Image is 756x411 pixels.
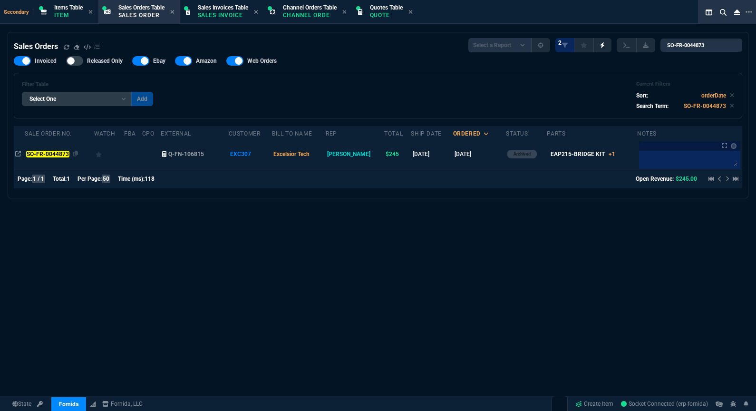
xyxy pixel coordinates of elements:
[142,130,155,137] div: CPO
[254,9,258,16] nx-icon: Close Tab
[118,176,145,182] span: Time (ms):
[408,9,413,16] nx-icon: Close Tab
[34,400,46,408] a: API TOKEN
[676,176,697,182] span: $245.00
[14,41,58,52] h4: Sales Orders
[411,130,441,137] div: Ship Date
[370,4,403,11] span: Quotes Table
[99,400,145,408] a: msbcCompanyName
[702,7,716,18] nx-icon: Split Panels
[342,9,347,16] nx-icon: Close Tab
[273,151,310,157] span: Excelsior Tech
[621,401,708,407] span: Socket Connected (erp-fornida)
[636,102,669,110] p: Search Term:
[4,9,33,15] span: Secondary
[453,130,481,137] div: ordered
[168,151,204,157] span: Q-FN-106815
[384,139,411,169] td: $245
[198,4,248,11] span: Sales Invoices Table
[283,4,337,11] span: Channel Orders Table
[384,130,403,137] div: Total
[67,176,70,182] span: 1
[272,130,312,137] div: Bill To Name
[547,130,565,137] div: Parts
[96,147,123,161] div: Add to Watchlist
[326,139,384,169] td: [PERSON_NAME]
[636,81,734,88] h6: Current Filters
[684,103,726,109] code: SO-FR-0044873
[701,92,726,99] code: orderDate
[506,130,528,137] div: Status
[18,176,32,182] span: Page:
[94,130,116,137] div: Watch
[88,9,93,16] nx-icon: Close Tab
[145,176,155,182] span: 118
[54,11,83,19] p: Item
[35,57,57,65] span: Invoiced
[87,57,123,65] span: Released Only
[370,11,403,19] p: Quote
[53,176,67,182] span: Total:
[453,139,506,169] td: [DATE]
[637,130,657,137] div: Notes
[102,175,110,183] span: 50
[660,39,742,52] input: Search
[118,11,165,19] p: Sales Order
[170,9,174,16] nx-icon: Close Tab
[636,91,648,100] p: Sort:
[153,57,165,65] span: Ebay
[229,139,272,169] td: EXC307
[716,7,730,18] nx-icon: Search
[118,4,165,11] span: Sales Orders Table
[25,130,71,137] div: Sale Order No.
[730,7,744,18] nx-icon: Close Workbench
[198,11,245,19] p: Sales Invoice
[514,150,531,158] p: Archived
[32,175,45,183] span: 1 / 1
[636,176,674,182] span: Open Revenue:
[26,151,69,157] mark: SO-FR-0044873
[161,130,191,137] div: External
[551,150,615,158] div: EAP215-BRIDGE KIT+1
[326,130,337,137] div: Rep
[247,57,277,65] span: Web Orders
[15,151,21,157] nx-icon: Open In Opposite Panel
[22,81,153,88] h6: Filter Table
[746,8,752,17] nx-icon: Open New Tab
[283,11,330,19] p: Channel Order
[54,4,83,11] span: Items Table
[609,151,615,157] span: +1
[411,139,453,169] td: [DATE]
[572,397,617,411] a: Create Item
[124,130,136,137] div: FBA
[10,400,34,408] a: Global State
[558,39,562,47] span: 2
[78,176,102,182] span: Per Page:
[196,57,217,65] span: Amazon
[229,130,261,137] div: Customer
[621,400,708,408] a: YXgKfxotwiXy-8P6AAB5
